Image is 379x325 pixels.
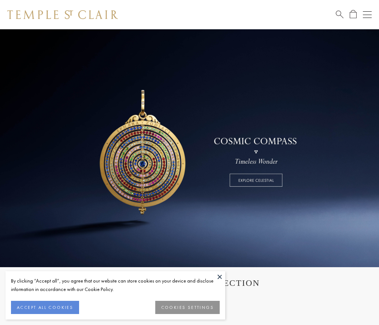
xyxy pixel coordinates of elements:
div: By clicking “Accept all”, you agree that our website can store cookies on your device and disclos... [11,277,220,294]
button: ACCEPT ALL COOKIES [11,301,79,314]
a: Open Shopping Bag [350,10,357,19]
button: Open navigation [363,10,372,19]
img: Temple St. Clair [7,10,118,19]
button: COOKIES SETTINGS [155,301,220,314]
a: Search [336,10,343,19]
